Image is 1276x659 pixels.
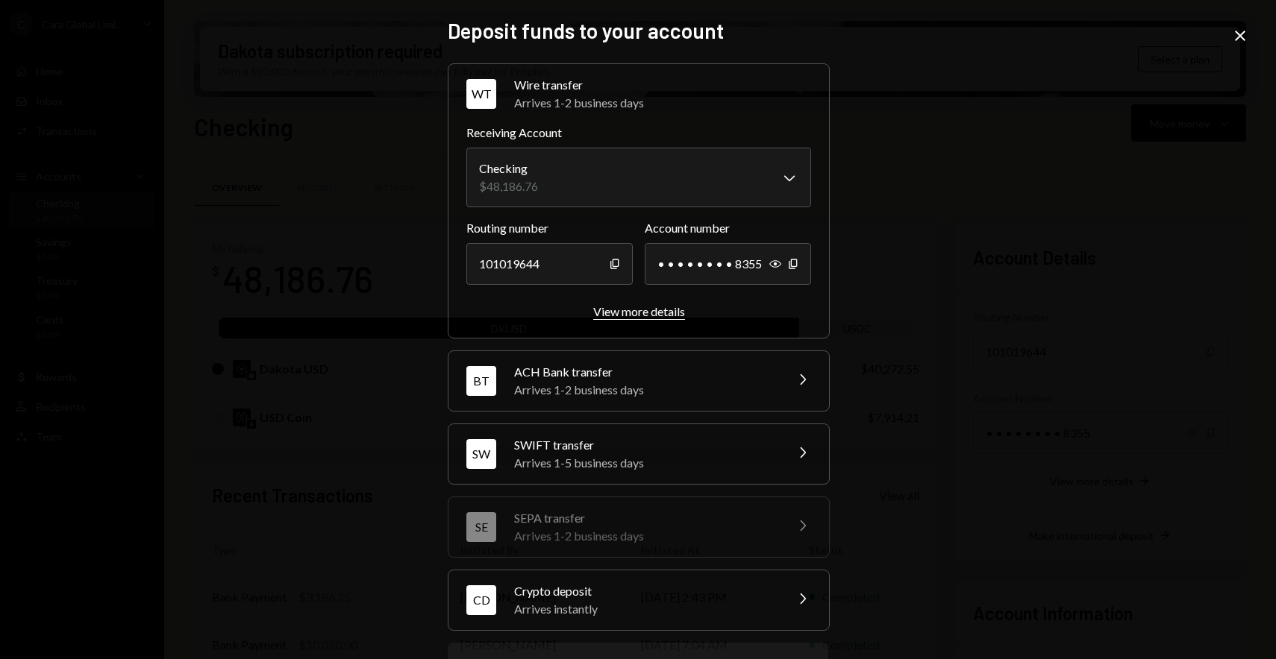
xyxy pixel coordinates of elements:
button: SESEPA transferArrives 1-2 business days [448,497,829,557]
div: SEPA transfer [514,509,775,527]
div: Arrives 1-2 business days [514,381,775,399]
div: CD [466,585,496,615]
div: WTWire transferArrives 1-2 business days [466,124,811,320]
label: Account number [645,219,811,237]
label: Routing number [466,219,633,237]
button: WTWire transferArrives 1-2 business days [448,64,829,124]
label: Receiving Account [466,124,811,142]
div: Arrives 1-5 business days [514,454,775,472]
div: SW [466,439,496,469]
button: View more details [593,304,685,320]
button: SWSWIFT transferArrives 1-5 business days [448,424,829,484]
div: BT [466,366,496,396]
div: Crypto deposit [514,582,775,600]
div: Arrives 1-2 business days [514,94,811,112]
div: SE [466,512,496,542]
div: ACH Bank transfer [514,363,775,381]
div: View more details [593,304,685,318]
div: Arrives instantly [514,600,775,618]
div: SWIFT transfer [514,436,775,454]
div: • • • • • • • • 8355 [645,243,811,285]
button: BTACH Bank transferArrives 1-2 business days [448,351,829,411]
div: Wire transfer [514,76,811,94]
button: CDCrypto depositArrives instantly [448,570,829,630]
h2: Deposit funds to your account [448,16,828,45]
div: WT [466,79,496,109]
div: 101019644 [466,243,633,285]
div: Arrives 1-2 business days [514,527,775,545]
button: Receiving Account [466,148,811,207]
